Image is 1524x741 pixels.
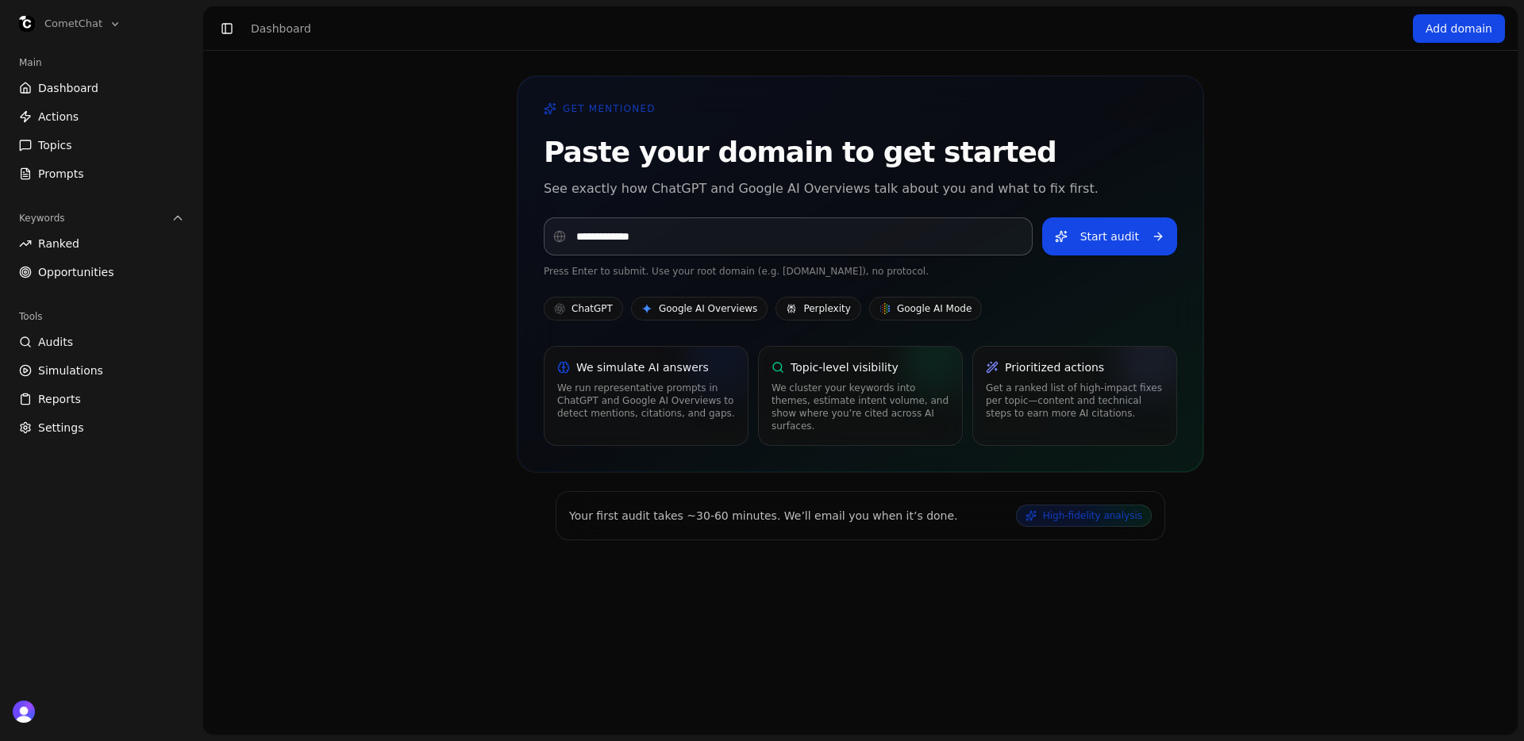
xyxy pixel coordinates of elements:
a: Opportunities [13,259,190,285]
div: Topic‑level visibility [772,359,949,375]
a: Simulations [13,358,190,383]
p: Get a ranked list of high‑impact fixes per topic—content and technical steps to earn more AI cita... [986,382,1164,420]
span: ChatGPT [544,297,623,321]
span: Actions [38,109,79,125]
span: GET MENTIONED [563,102,656,115]
input: Domain [544,217,1033,255]
span: CometChat [44,17,102,31]
span: Settings [38,420,83,436]
a: Audits [13,329,190,355]
a: Topics [13,132,190,158]
span: Simulations [38,363,103,378]
a: Actions [13,104,190,129]
h1: Paste your domain to get started [544,134,1177,170]
div: We simulate AI answers [557,359,735,375]
span: Dashboard [38,80,98,96]
div: High‑fidelity analysis [1016,505,1152,527]
button: Keywords [13,205,190,231]
a: Settings [13,415,190,440]
span: Prompts [38,166,84,182]
a: Dashboard [13,75,190,101]
img: CometChat [19,16,35,32]
span: Google AI Mode [869,297,982,321]
a: Add domain [1413,14,1505,43]
p: We run representative prompts in ChatGPT and Google AI Overviews to detect mentions, citations, a... [557,382,735,420]
img: 's logo [13,701,35,723]
button: Open user button [13,701,35,723]
div: Press Enter to submit. Use your root domain (e.g. [DOMAIN_NAME]), no protocol. [544,265,1177,278]
div: Prioritized actions [986,359,1164,375]
p: See exactly how ChatGPT and Google AI Overviews talk about you and what to fix first. [544,179,1177,198]
p: We cluster your keywords into themes, estimate intent volume, and show where you’re cited across ... [772,382,949,432]
span: Ranked [38,236,79,251]
span: Reports [38,391,81,407]
button: Start audit [1042,217,1177,255]
div: Dashboard [251,21,311,36]
a: Prompts [13,161,190,186]
a: Reports [13,386,190,412]
a: Ranked [13,231,190,256]
span: Google AI Overviews [631,297,768,321]
span: Perplexity [775,297,861,321]
div: Main [13,50,190,75]
span: Opportunities [38,264,114,280]
button: Open organization switcher [13,13,128,35]
span: Topics [38,137,72,153]
div: Your first audit takes ~30-60 minutes. We’ll email you when it’s done. [569,508,958,524]
div: Tools [13,304,190,329]
span: Audits [38,334,73,350]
